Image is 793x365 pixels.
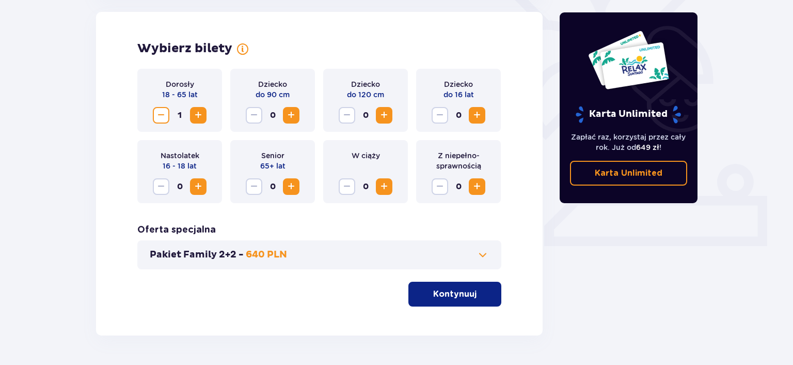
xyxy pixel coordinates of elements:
[351,79,380,89] p: Dziecko
[283,107,299,124] button: Zwiększ
[153,178,169,195] button: Zmniejsz
[339,107,355,124] button: Zmniejsz
[171,178,188,195] span: 0
[137,224,216,236] h3: Oferta specjalna
[450,107,467,124] span: 0
[261,150,284,161] p: Senior
[432,107,448,124] button: Zmniejsz
[570,161,688,186] a: Karta Unlimited
[162,89,198,100] p: 18 - 65 lat
[283,178,299,195] button: Zwiększ
[246,178,262,195] button: Zmniejsz
[246,249,287,261] p: 640 PLN
[408,282,501,307] button: Kontynuuj
[150,249,244,261] p: Pakiet Family 2+2 -
[595,168,662,179] p: Karta Unlimited
[424,150,493,171] p: Z niepełno­sprawnością
[190,178,207,195] button: Zwiększ
[246,107,262,124] button: Zmniejsz
[469,178,485,195] button: Zwiększ
[376,178,392,195] button: Zwiększ
[163,161,197,171] p: 16 - 18 lat
[352,150,380,161] p: W ciąży
[190,107,207,124] button: Zwiększ
[150,249,489,261] button: Pakiet Family 2+2 -640 PLN
[264,107,281,124] span: 0
[171,107,188,124] span: 1
[357,107,374,124] span: 0
[347,89,384,100] p: do 120 cm
[256,89,290,100] p: do 90 cm
[153,107,169,124] button: Zmniejsz
[161,150,199,161] p: Nastolatek
[450,178,467,195] span: 0
[443,89,474,100] p: do 16 lat
[260,161,286,171] p: 65+ lat
[376,107,392,124] button: Zwiększ
[166,79,194,89] p: Dorosły
[444,79,473,89] p: Dziecko
[258,79,287,89] p: Dziecko
[357,178,374,195] span: 0
[469,107,485,124] button: Zwiększ
[433,288,477,300] p: Kontynuuj
[570,132,688,153] p: Zapłać raz, korzystaj przez cały rok. Już od !
[636,143,659,151] span: 649 zł
[264,178,281,195] span: 0
[339,178,355,195] button: Zmniejsz
[432,178,448,195] button: Zmniejsz
[588,30,670,90] img: Dwie karty całoroczne do Suntago z napisem 'UNLIMITED RELAX', na białym tle z tropikalnymi liśćmi...
[137,41,232,56] h2: Wybierz bilety
[575,105,682,124] p: Karta Unlimited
